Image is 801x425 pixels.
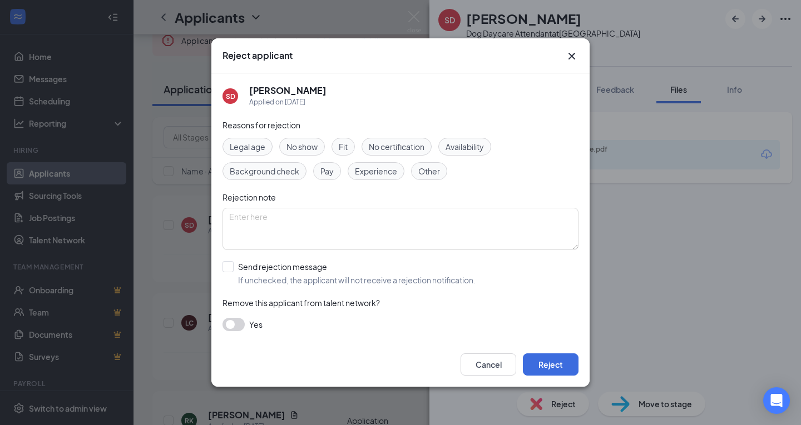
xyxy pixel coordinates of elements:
h5: [PERSON_NAME] [249,84,327,97]
span: Remove this applicant from talent network? [222,298,380,308]
span: Other [418,165,440,177]
span: Yes [249,318,263,331]
h3: Reject applicant [222,49,293,62]
div: Applied on [DATE] [249,97,327,108]
span: No certification [369,141,424,153]
svg: Cross [565,49,578,63]
div: Open Intercom Messenger [763,387,790,414]
span: Pay [320,165,334,177]
span: Fit [339,141,348,153]
span: No show [286,141,318,153]
span: Background check [230,165,299,177]
div: SD [226,92,235,101]
button: Close [565,49,578,63]
span: Experience [355,165,397,177]
span: Reasons for rejection [222,120,300,130]
span: Availability [446,141,484,153]
button: Reject [523,353,578,376]
button: Cancel [461,353,516,376]
span: Rejection note [222,192,276,202]
span: Legal age [230,141,265,153]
